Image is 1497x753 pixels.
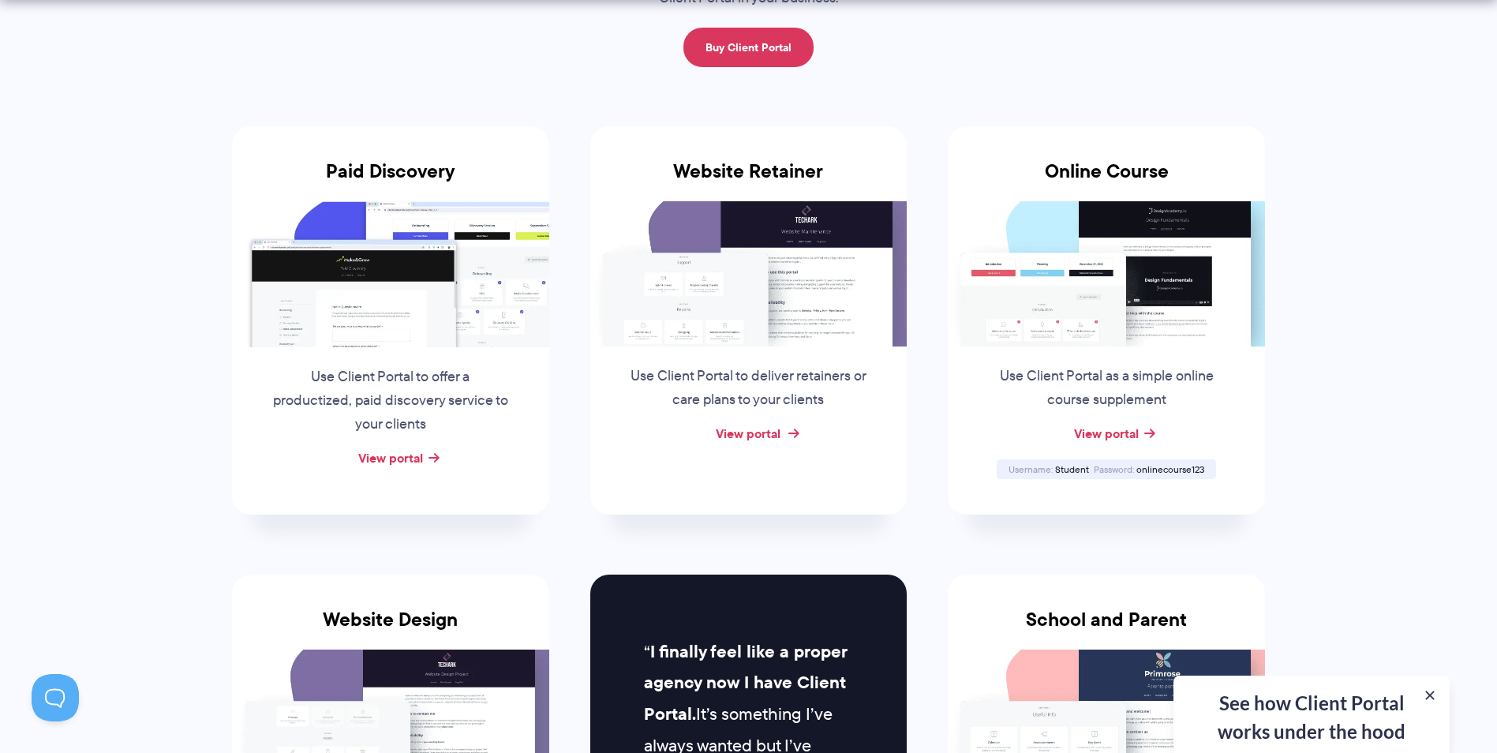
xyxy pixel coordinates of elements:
h3: Website Design [232,609,549,650]
h3: Paid Discovery [232,160,549,201]
span: Password [1094,463,1134,476]
h3: School and Parent [948,609,1265,650]
p: Use Client Portal to offer a productized, paid discovery service to your clients [271,365,511,436]
h3: Online Course [948,160,1265,201]
span: onlinecourse123 [1136,463,1204,476]
h3: Website Retainer [590,160,908,201]
a: View portal [716,424,780,443]
p: Use Client Portal as a simple online course supplement [986,365,1226,412]
span: Username [1009,463,1053,476]
iframe: Toggle Customer Support [32,674,79,721]
strong: I finally feel like a proper agency now I have Client Portal. [644,639,847,728]
a: Buy Client Portal [683,28,814,67]
a: View portal [358,448,423,467]
span: Student [1055,463,1089,476]
a: View portal [1074,424,1139,443]
p: Use Client Portal to deliver retainers or care plans to your clients [628,365,868,412]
